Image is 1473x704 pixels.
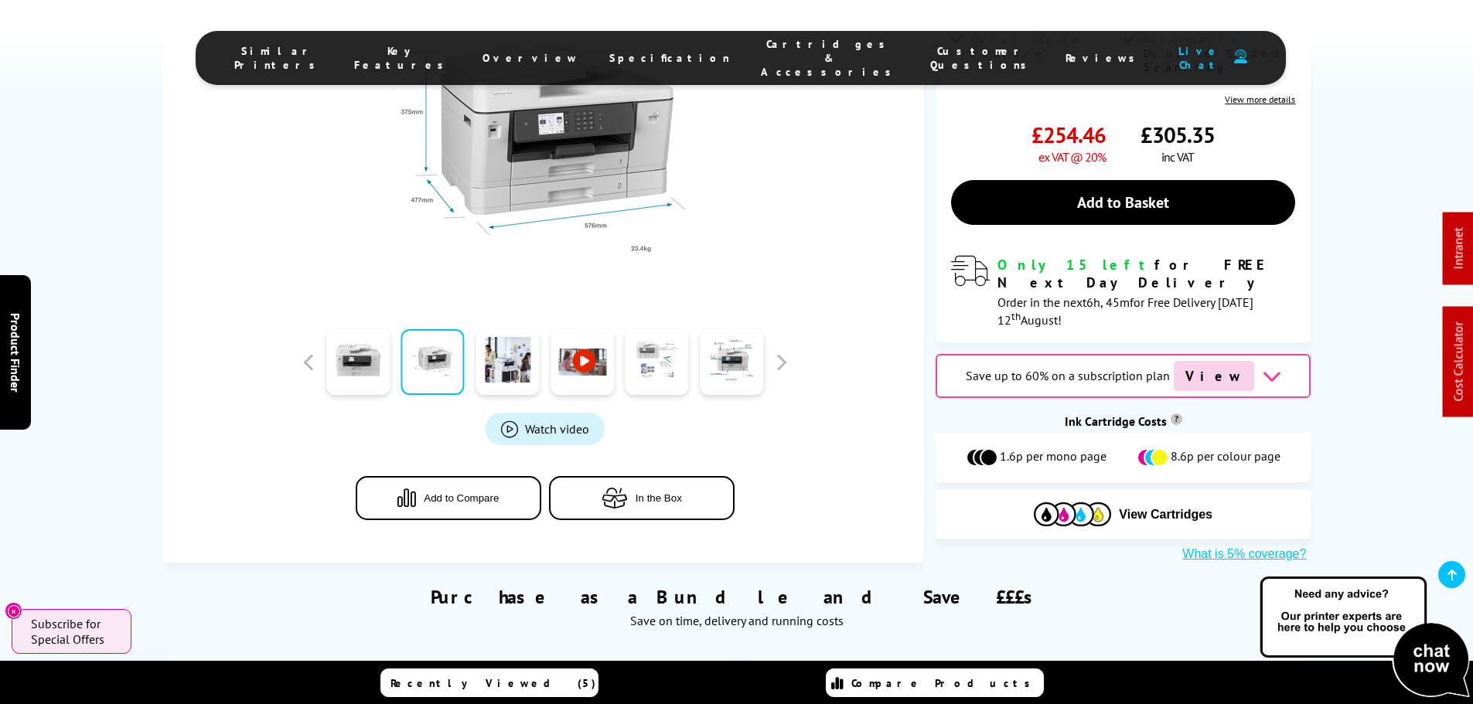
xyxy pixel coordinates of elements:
[1161,149,1194,165] span: inc VAT
[356,475,541,519] button: Add to Compare
[1225,94,1295,105] a: View more details
[525,420,589,436] span: Watch video
[5,602,22,620] button: Close
[966,368,1170,383] span: Save up to 60% on a subscription plan
[234,44,323,72] span: Similar Printers
[609,51,730,65] span: Specification
[851,676,1038,690] span: Compare Products
[1038,149,1106,165] span: ex VAT @ 20%
[482,51,578,65] span: Overview
[636,491,682,503] span: In the Box
[1234,49,1247,64] img: user-headset-duotone.svg
[1000,448,1106,467] span: 1.6p per mono page
[1171,448,1280,467] span: 8.6p per colour page
[390,676,596,690] span: Recently Viewed (5)
[997,256,1295,291] div: for FREE Next Day Delivery
[1178,546,1311,562] button: What is 5% coverage?
[997,294,1253,328] span: Order in the next for Free Delivery [DATE] 12 August!
[549,475,735,519] button: In the Box
[1031,121,1106,149] span: £254.46
[1171,413,1182,425] sup: Cost per page
[1174,44,1226,72] span: Live Chat
[1034,502,1111,526] img: Cartridges
[936,413,1311,429] div: Ink Cartridge Costs
[947,502,1299,527] button: View Cartridges
[486,412,605,444] a: Product_All_Videos
[930,44,1035,72] span: Customer Questions
[1066,51,1143,65] span: Reviews
[8,312,23,392] span: Product Finder
[826,668,1044,697] a: Compare Products
[1174,361,1254,391] span: View
[182,613,1292,628] div: Save on time, delivery and running costs
[1011,309,1021,323] sup: th
[1256,574,1473,701] img: Open Live Chat window
[951,256,1295,327] div: modal_delivery
[1141,121,1215,149] span: £305.35
[31,616,116,647] span: Subscribe for Special Offers
[1451,322,1466,402] a: Cost Calculator
[1086,294,1130,310] span: 6h, 45m
[380,668,598,697] a: Recently Viewed (5)
[1119,508,1212,522] span: View Cartridges
[1451,228,1466,270] a: Intranet
[354,44,452,72] span: Key Features
[951,180,1295,225] a: Add to Basket
[997,256,1154,274] span: Only 15 left
[162,562,1311,636] div: Purchase as a Bundle and Save £££s
[761,37,899,79] span: Cartridges & Accessories
[424,491,499,503] span: Add to Compare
